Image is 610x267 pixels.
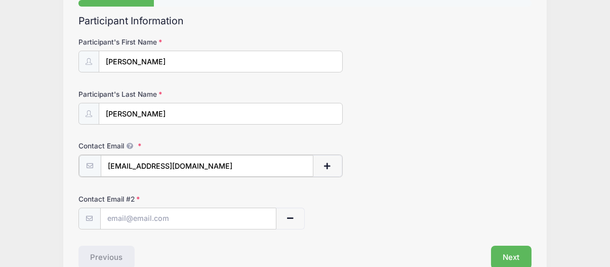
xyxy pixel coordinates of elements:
label: Participant's Last Name [78,89,230,99]
input: Participant's First Name [99,51,343,72]
input: email@email.com [101,155,313,177]
h2: Participant Information [78,15,532,27]
input: email@email.com [100,208,276,230]
label: Participant's First Name [78,37,230,47]
input: Participant's Last Name [99,103,343,125]
label: Contact Email [78,141,230,151]
label: Contact Email # [78,194,230,204]
span: 2 [131,195,135,203]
